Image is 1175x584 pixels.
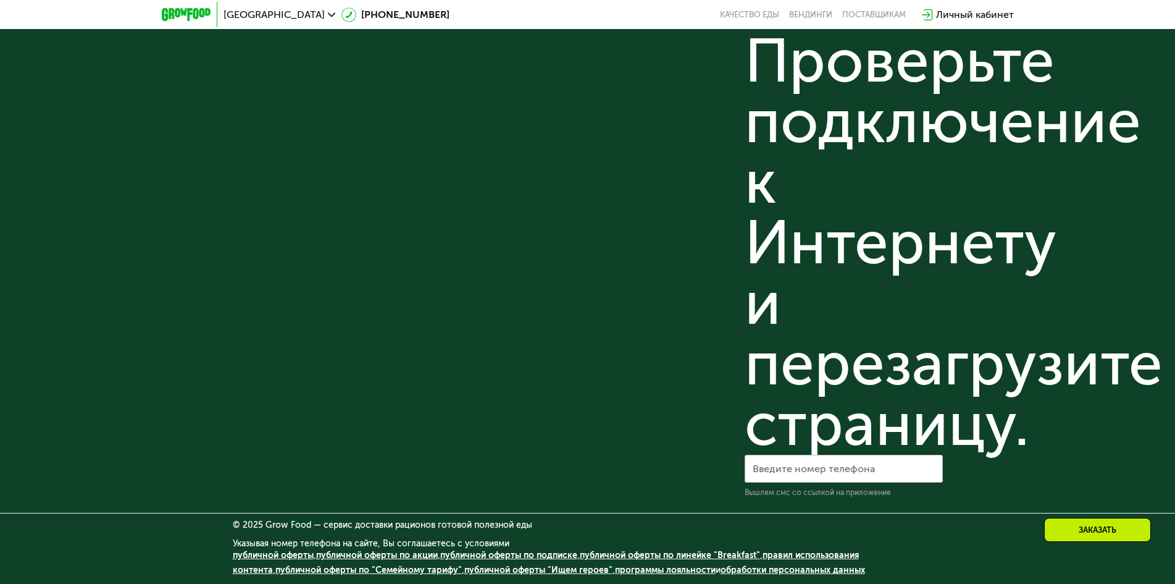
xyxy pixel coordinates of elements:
a: Вендинги [789,10,832,20]
div: поставщикам [842,10,906,20]
a: Качество еды [720,10,779,20]
a: [PHONE_NUMBER] [341,7,450,22]
div: © 2025 Grow Food — сервис доставки рационов готовой полезной еды [233,521,943,530]
div: Личный кабинет [936,7,1014,22]
a: обработки персональных данных [721,565,865,575]
a: публичной оферты по линейке "Breakfast" [580,550,760,561]
a: публичной оферты [233,550,314,561]
label: Введите номер телефона [753,465,875,472]
a: публичной оферты по подписке [440,550,577,561]
div: Заказать [1044,518,1151,542]
a: публичной оферты по акции [316,550,438,561]
span: [GEOGRAPHIC_DATA] [224,10,325,20]
a: публичной оферты по "Семейному тарифу" [275,565,462,575]
div: Указывая номер телефона на сайте, Вы соглашаетесь с условиями [233,540,943,584]
a: программы лояльности [615,565,716,575]
span: , , , , , , , и [233,550,865,575]
div: Вышлем смс со ссылкой на приложение [745,488,943,497]
a: публичной оферты "Ищем героев" [464,565,613,575]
